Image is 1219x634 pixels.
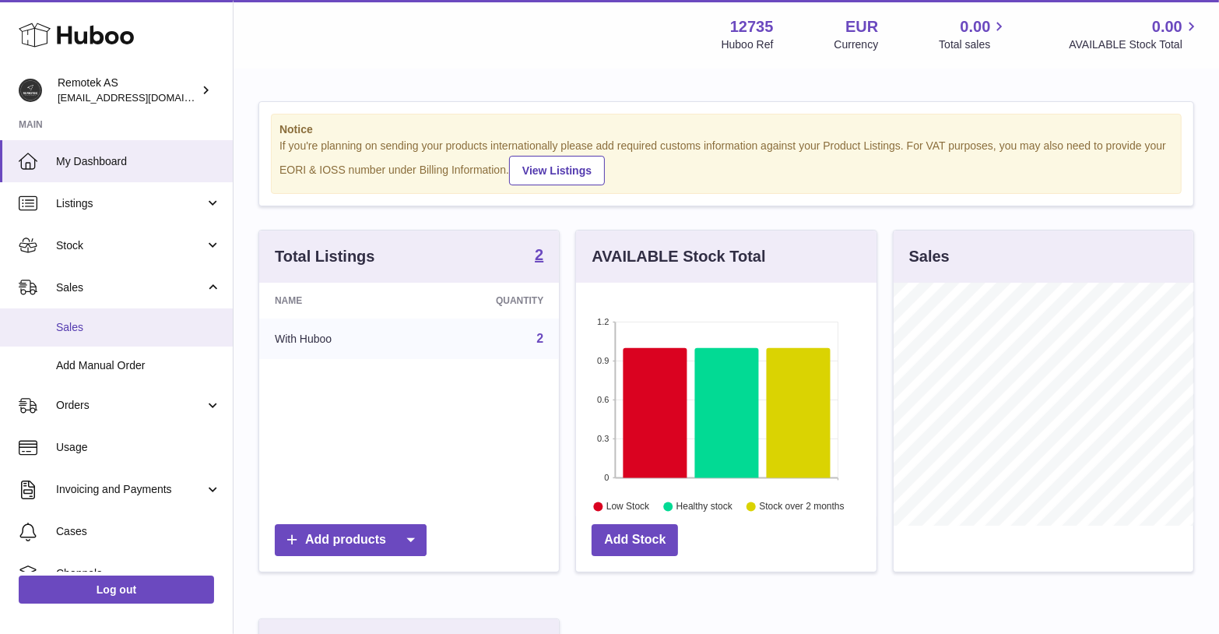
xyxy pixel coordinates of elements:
[605,473,609,482] text: 0
[536,332,543,345] a: 2
[56,482,205,497] span: Invoicing and Payments
[56,320,221,335] span: Sales
[939,37,1008,52] span: Total sales
[58,76,198,105] div: Remotek AS
[1152,16,1182,37] span: 0.00
[56,398,205,413] span: Orders
[909,246,950,267] h3: Sales
[275,524,427,556] a: Add products
[592,524,678,556] a: Add Stock
[417,283,559,319] th: Quantity
[19,576,214,604] a: Log out
[56,154,221,169] span: My Dashboard
[279,139,1173,185] div: If you're planning on sending your products internationally please add required customs informati...
[259,319,417,359] td: With Huboo
[1069,37,1200,52] span: AVAILABLE Stock Total
[939,16,1008,52] a: 0.00 Total sales
[598,434,609,443] text: 0.3
[535,247,543,266] a: 2
[56,238,205,253] span: Stock
[259,283,417,319] th: Name
[56,280,205,295] span: Sales
[592,246,765,267] h3: AVAILABLE Stock Total
[598,317,609,326] text: 1.2
[56,196,205,211] span: Listings
[279,122,1173,137] strong: Notice
[961,16,991,37] span: 0.00
[598,356,609,365] text: 0.9
[834,37,879,52] div: Currency
[606,501,650,512] text: Low Stock
[845,16,878,37] strong: EUR
[730,16,774,37] strong: 12735
[1069,16,1200,52] a: 0.00 AVAILABLE Stock Total
[19,79,42,102] img: dag@remotek.no
[676,501,733,512] text: Healthy stock
[509,156,605,185] a: View Listings
[56,440,221,455] span: Usage
[58,91,229,104] span: [EMAIL_ADDRESS][DOMAIN_NAME]
[56,566,221,581] span: Channels
[722,37,774,52] div: Huboo Ref
[56,358,221,373] span: Add Manual Order
[598,395,609,404] text: 0.6
[56,524,221,539] span: Cases
[760,501,845,512] text: Stock over 2 months
[275,246,375,267] h3: Total Listings
[535,247,543,262] strong: 2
